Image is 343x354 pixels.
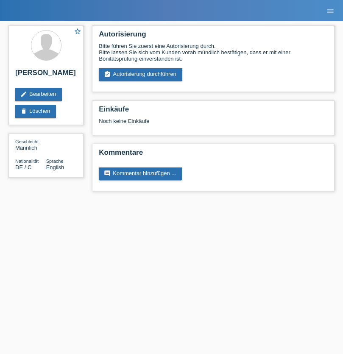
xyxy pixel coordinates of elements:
[99,68,182,81] a: assignment_turned_inAutorisierung durchführen
[99,167,182,180] a: commentKommentar hinzufügen ...
[20,91,27,98] i: edit
[104,170,111,177] i: comment
[104,71,111,78] i: assignment_turned_in
[99,148,328,161] h2: Kommentare
[15,138,46,151] div: Männlich
[99,118,328,131] div: Noch keine Einkäufe
[46,164,64,170] span: English
[15,159,39,164] span: Nationalität
[99,43,328,62] div: Bitte führen Sie zuerst eine Autorisierung durch. Bitte lassen Sie sich vom Kunden vorab mündlich...
[74,28,81,35] i: star_border
[15,164,31,170] span: Deutschland / C / 27.08.2021
[15,88,62,101] a: editBearbeiten
[15,69,77,81] h2: [PERSON_NAME]
[322,8,339,13] a: menu
[99,105,328,118] h2: Einkäufe
[15,105,56,118] a: deleteLöschen
[326,7,335,15] i: menu
[46,159,64,164] span: Sprache
[15,139,39,144] span: Geschlecht
[74,28,81,36] a: star_border
[20,108,27,114] i: delete
[99,30,328,43] h2: Autorisierung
